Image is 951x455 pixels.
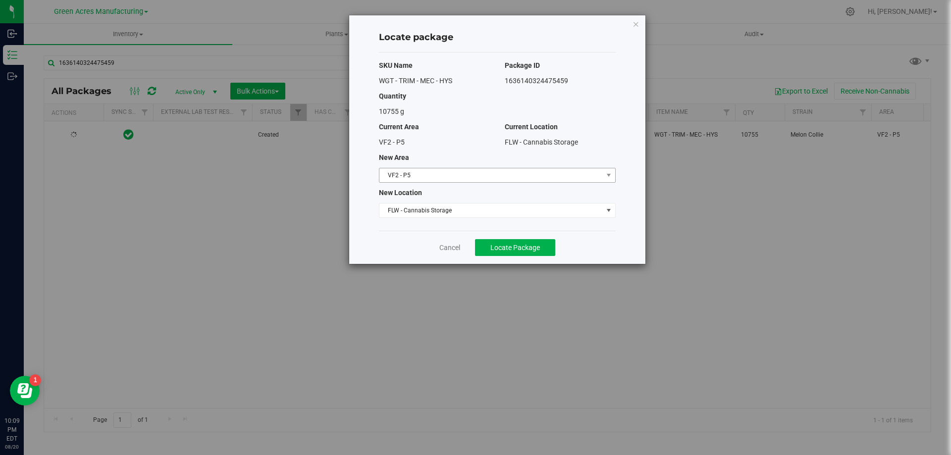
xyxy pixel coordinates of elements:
[379,31,616,44] h4: Locate package
[379,168,603,182] span: VF2 - P5
[602,168,615,182] span: select
[602,203,615,217] span: select
[379,153,409,161] span: New Area
[505,77,568,85] span: 1636140324475459
[439,243,460,253] a: Cancel
[10,376,40,405] iframe: Resource center
[505,61,540,69] span: Package ID
[379,138,405,146] span: VF2 - P5
[379,203,603,217] span: FLW - Cannabis Storage
[379,77,452,85] span: WGT - TRIM - MEC - HYS
[379,61,413,69] span: SKU Name
[379,123,419,131] span: Current Area
[379,189,422,197] span: New Location
[379,107,404,115] span: 10755 g
[490,244,540,252] span: Locate Package
[505,123,558,131] span: Current Location
[379,92,406,100] span: Quantity
[29,374,41,386] iframe: Resource center unread badge
[475,239,555,256] button: Locate Package
[505,138,578,146] span: FLW - Cannabis Storage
